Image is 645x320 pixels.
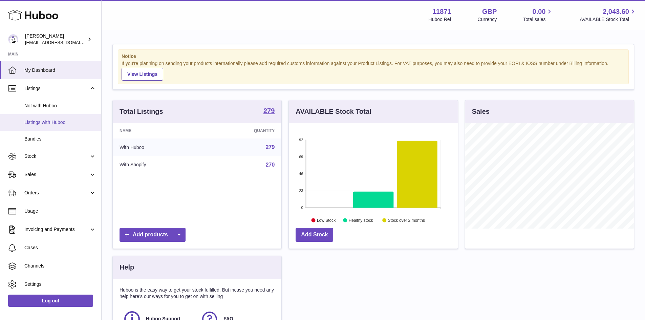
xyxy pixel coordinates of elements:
[122,60,625,81] div: If you're planning on sending your products internationally please add required customs informati...
[296,228,333,242] a: Add Stock
[299,138,303,142] text: 92
[266,144,275,150] a: 279
[24,208,96,214] span: Usage
[25,40,100,45] span: [EMAIL_ADDRESS][DOMAIN_NAME]
[120,228,186,242] a: Add products
[8,295,93,307] a: Log out
[263,107,275,115] a: 279
[299,172,303,176] text: 46
[472,107,490,116] h3: Sales
[478,16,497,23] div: Currency
[24,226,89,233] span: Invoicing and Payments
[204,123,282,138] th: Quantity
[24,244,96,251] span: Cases
[349,218,373,222] text: Healthy stock
[432,7,451,16] strong: 11871
[113,138,204,156] td: With Huboo
[580,7,637,23] a: 2,043.60 AVAILABLE Stock Total
[482,7,497,16] strong: GBP
[301,206,303,210] text: 0
[120,287,275,300] p: Huboo is the easy way to get your stock fulfilled. But incase you need any help here's our ways f...
[113,156,204,174] td: With Shopify
[603,7,629,16] span: 2,043.60
[122,68,163,81] a: View Listings
[296,107,371,116] h3: AVAILABLE Stock Total
[122,53,625,60] strong: Notice
[24,103,96,109] span: Not with Huboo
[8,34,18,44] img: internalAdmin-11871@internal.huboo.com
[24,263,96,269] span: Channels
[120,107,163,116] h3: Total Listings
[113,123,204,138] th: Name
[120,263,134,272] h3: Help
[299,189,303,193] text: 23
[299,155,303,159] text: 69
[24,153,89,159] span: Stock
[24,85,89,92] span: Listings
[24,171,89,178] span: Sales
[24,190,89,196] span: Orders
[533,7,546,16] span: 0.00
[429,16,451,23] div: Huboo Ref
[523,7,553,23] a: 0.00 Total sales
[523,16,553,23] span: Total sales
[24,136,96,142] span: Bundles
[24,281,96,287] span: Settings
[24,67,96,73] span: My Dashboard
[388,218,425,222] text: Stock over 2 months
[25,33,86,46] div: [PERSON_NAME]
[266,162,275,168] a: 270
[580,16,637,23] span: AVAILABLE Stock Total
[24,119,96,126] span: Listings with Huboo
[317,218,336,222] text: Low Stock
[263,107,275,114] strong: 279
